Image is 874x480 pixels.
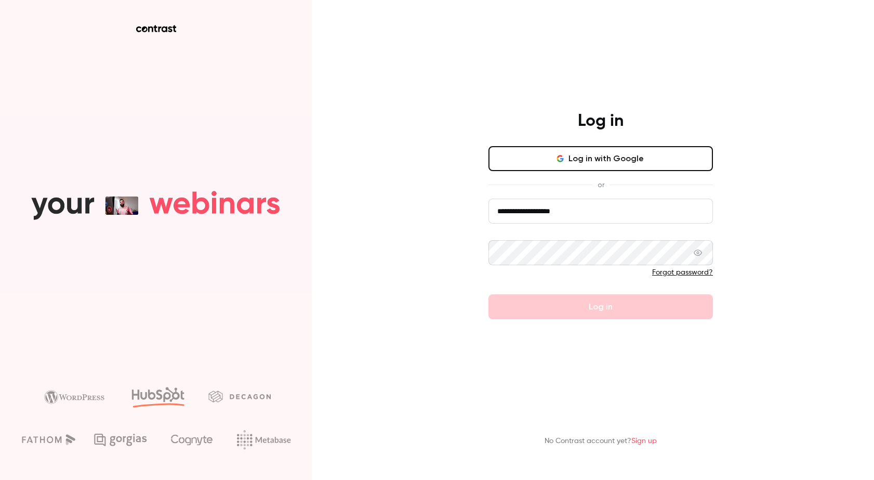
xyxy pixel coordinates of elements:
[488,146,713,171] button: Log in with Google
[592,179,610,190] span: or
[578,111,624,132] h4: Log in
[545,436,657,447] p: No Contrast account yet?
[208,391,271,402] img: decagon
[631,437,657,445] a: Sign up
[652,269,713,276] a: Forgot password?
